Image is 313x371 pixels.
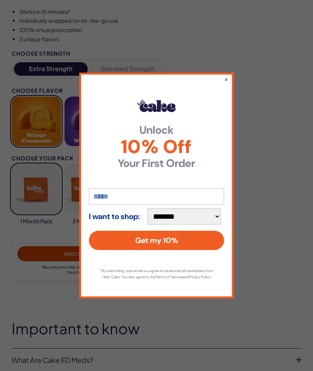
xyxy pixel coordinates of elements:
[224,75,228,83] button: ×
[89,138,224,156] span: 10% Off
[189,274,210,279] a: Privacy Policy
[89,212,140,221] strong: I want to shop:
[89,231,224,250] button: Get my 10%
[155,274,182,279] a: Terms of Service
[89,158,224,169] strong: Your First Order
[137,100,176,112] img: Hello Cake
[89,125,224,136] strong: Unlock
[97,268,216,280] p: *By submitting your email you agree to receive email newsletters from Hello Cake. You also agree ...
